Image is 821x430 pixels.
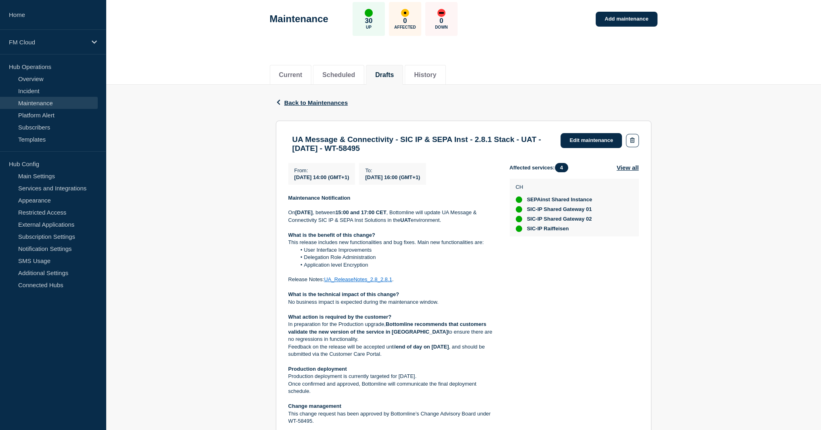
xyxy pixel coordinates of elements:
[516,206,522,213] div: up
[400,217,411,223] strong: UAT
[375,71,394,79] button: Drafts
[527,225,569,232] span: SIC-IP Raiffeisen
[596,12,657,27] a: Add maintenance
[288,373,497,380] p: Production deployment is currently targeted for [DATE].
[396,344,449,350] strong: end of day on [DATE]
[366,25,372,29] p: Up
[296,254,497,261] li: Delegation Role Administration
[288,232,375,238] strong: What is the benefit of this change?
[516,196,522,203] div: up
[516,216,522,222] div: up
[335,209,386,215] strong: 15:00 and 17:00 CET
[294,174,349,180] span: [DATE] 14:00 (GMT+1)
[516,184,592,190] p: CH
[365,9,373,17] div: up
[292,135,553,153] h3: UA Message & Connectivity - SIC IP & SEPA Inst - 2.8.1 Stack - UAT - [DATE] - WT-58495
[288,298,497,306] p: No business impact is expected during the maintenance window.
[527,216,592,222] span: SIC-IP Shared Gateway 02
[288,314,392,320] strong: What action is required by the customer?
[527,196,592,203] span: SEPAinst Shared Instance
[288,239,497,246] p: This release includes new functionalities and bug fixes. Main new functionalities are:
[295,209,313,215] strong: [DATE]
[365,174,420,180] span: [DATE] 16:00 (GMT+1)
[288,366,347,372] strong: Production deployment
[276,99,348,106] button: Back to Maintenances
[288,343,497,358] p: Feedback on the release will be accepted until , and should be submitted via the Customer Care Po...
[288,403,341,409] strong: Change management
[270,13,328,25] h1: Maintenance
[510,163,572,172] span: Affected services:
[394,25,416,29] p: Affected
[617,163,639,172] button: View all
[288,410,497,425] p: This change request has been approved by Bottomline’s Change Advisory Board under WT-58495.
[401,9,409,17] div: affected
[288,195,351,201] strong: Maintenance Notification
[288,380,497,395] p: Once confirmed and approved, Bottomline will communicate the final deployment schedule.
[324,276,392,282] a: UA_ReleaseNotes_2.8_2.8.1
[439,17,443,25] p: 0
[516,225,522,232] div: up
[294,167,349,173] p: From :
[527,206,592,213] span: SIC-IP Shared Gateway 01
[322,71,355,79] button: Scheduled
[365,167,420,173] p: To :
[561,133,622,148] a: Edit maintenance
[437,9,445,17] div: down
[288,321,497,343] p: In preparation for the Production upgrade, to ensure there are no regressions in functionality.
[435,25,448,29] p: Down
[403,17,407,25] p: 0
[9,39,86,46] p: FM Cloud
[414,71,436,79] button: History
[288,276,497,283] p: Release Notes: .
[284,99,348,106] span: Back to Maintenances
[288,321,488,334] strong: Bottomline recommends that customers validate the new version of the service in [GEOGRAPHIC_DATA]
[555,163,568,172] span: 4
[365,17,372,25] p: 30
[288,209,497,224] p: On , between , Bottomline will update UA Message & Connectivity SIC IP & SEPA Inst Solutions in t...
[296,246,497,254] li: User Interface Improvements
[279,71,302,79] button: Current
[288,291,399,297] strong: What is the technical impact of this change?
[296,261,497,269] li: Application level Encryption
